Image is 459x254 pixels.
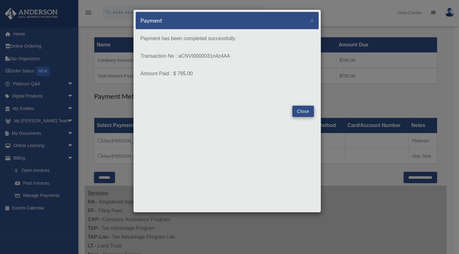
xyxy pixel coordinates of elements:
[140,34,314,43] p: Payment has been completed successfully.
[140,52,314,61] p: Transaction No : aCNVI0000031n4z4AA
[292,106,314,117] button: Close
[140,17,162,24] h5: Payment
[310,17,314,24] span: ×
[310,17,314,24] button: Close
[140,69,314,78] p: Amount Paid : $ 795.00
